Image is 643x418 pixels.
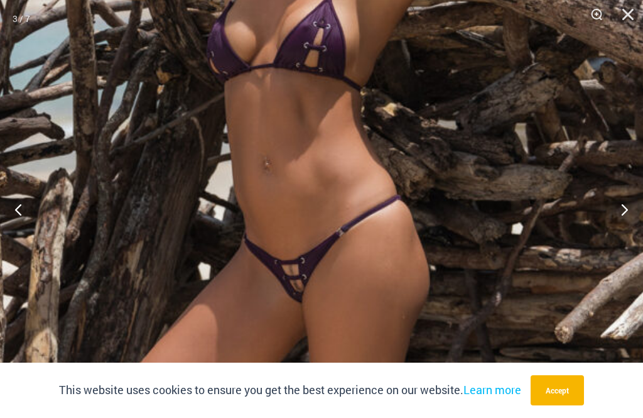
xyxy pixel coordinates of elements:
[463,382,521,397] a: Learn more
[531,375,584,405] button: Accept
[13,9,30,28] div: 3 / 7
[59,381,521,400] p: This website uses cookies to ensure you get the best experience on our website.
[596,178,643,241] button: Next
